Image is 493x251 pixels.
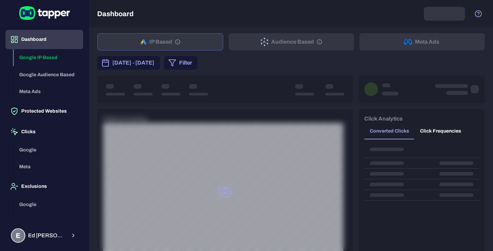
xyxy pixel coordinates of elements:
span: Ed [PERSON_NAME] [28,232,66,239]
button: Click Frequencies [415,123,467,139]
a: Clicks [5,128,83,134]
button: Filter [164,56,198,70]
button: Clicks [5,122,83,141]
button: Protected Websites [5,102,83,121]
button: Dashboard [5,30,83,49]
button: [DATE] - [DATE] [97,56,160,70]
h5: Dashboard [97,10,134,18]
div: E [11,228,25,243]
button: Exclusions [5,177,83,196]
a: Protected Websites [5,108,83,114]
a: Exclusions [5,183,83,189]
button: Converted Clicks [364,123,415,139]
a: Dashboard [5,36,83,42]
span: [DATE] - [DATE] [112,59,154,67]
button: EEd [PERSON_NAME] [5,226,83,246]
h6: Click Analytics [364,115,403,123]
